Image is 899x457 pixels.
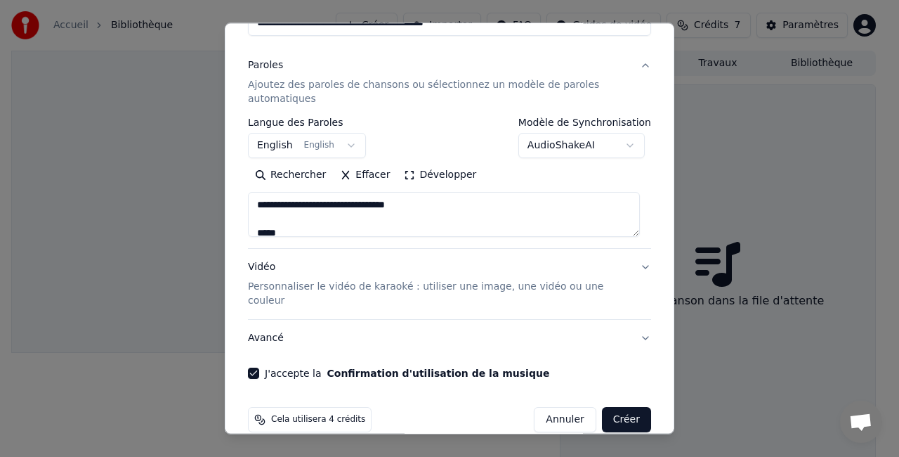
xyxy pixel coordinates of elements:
[518,117,651,127] label: Modèle de Synchronisation
[248,117,651,248] div: ParolesAjoutez des paroles de chansons ou sélectionnez un modèle de paroles automatiques
[271,414,365,425] span: Cela utilisera 4 crédits
[248,117,366,127] label: Langue des Paroles
[397,164,483,186] button: Développer
[248,249,651,319] button: VidéoPersonnaliser le vidéo de karaoké : utiliser une image, une vidéo ou une couleur
[248,320,651,356] button: Avancé
[248,58,283,72] div: Paroles
[248,78,629,106] p: Ajoutez des paroles de chansons ou sélectionnez un modèle de paroles automatiques
[248,280,629,308] p: Personnaliser le vidéo de karaoké : utiliser une image, une vidéo ou une couleur
[265,368,549,378] label: J'accepte la
[534,407,596,432] button: Annuler
[248,260,629,308] div: Vidéo
[248,164,333,186] button: Rechercher
[327,368,549,378] button: J'accepte la
[333,164,397,186] button: Effacer
[248,47,651,117] button: ParolesAjoutez des paroles de chansons ou sélectionnez un modèle de paroles automatiques
[602,407,651,432] button: Créer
